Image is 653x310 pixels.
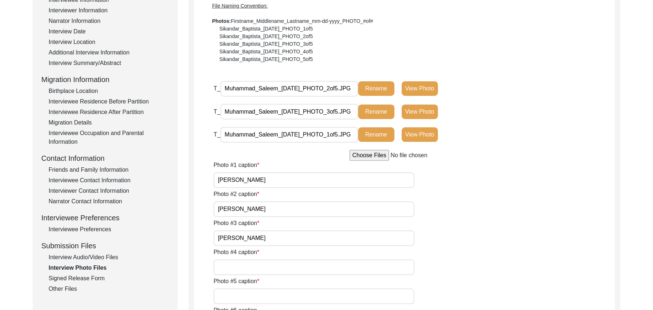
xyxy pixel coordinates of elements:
[402,105,438,119] button: View Photo
[49,253,169,262] div: Interview Audio/Video Files
[49,274,169,283] div: Signed Release Form
[49,176,169,185] div: Interviewee Contact Information
[402,127,438,142] button: View Photo
[214,277,259,286] label: Photo #5 caption
[41,212,169,223] div: Interviewee Preferences
[214,219,259,228] label: Photo #3 caption
[49,6,169,15] div: Interviewer Information
[49,38,169,46] div: Interview Location
[214,190,259,199] label: Photo #2 caption
[214,109,220,115] span: T_
[49,108,169,117] div: Interviewee Residence After Partition
[49,118,169,127] div: Migration Details
[49,197,169,206] div: Narrator Contact Information
[214,85,220,91] span: T_
[49,264,169,272] div: Interview Photo Files
[214,248,259,257] label: Photo #4 caption
[358,81,394,96] button: Rename
[402,81,438,96] button: View Photo
[49,187,169,195] div: Interviewer Contact Information
[49,59,169,68] div: Interview Summary/Abstract
[212,3,268,9] span: File Naming Convention:
[358,105,394,119] button: Rename
[49,27,169,36] div: Interview Date
[214,131,220,138] span: T_
[214,161,259,170] label: Photo #1 caption
[49,17,169,25] div: Narrator Information
[41,74,169,85] div: Migration Information
[358,127,394,142] button: Rename
[49,129,169,146] div: Interviewee Occupation and Parental Information
[49,166,169,174] div: Friends and Family Information
[49,87,169,95] div: Birthplace Location
[41,153,169,164] div: Contact Information
[212,18,231,24] b: Photos:
[49,285,169,293] div: Other Files
[49,97,169,106] div: Interviewee Residence Before Partition
[41,240,169,251] div: Submission Files
[49,225,169,234] div: Interviewee Preferences
[49,48,169,57] div: Additional Interview Information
